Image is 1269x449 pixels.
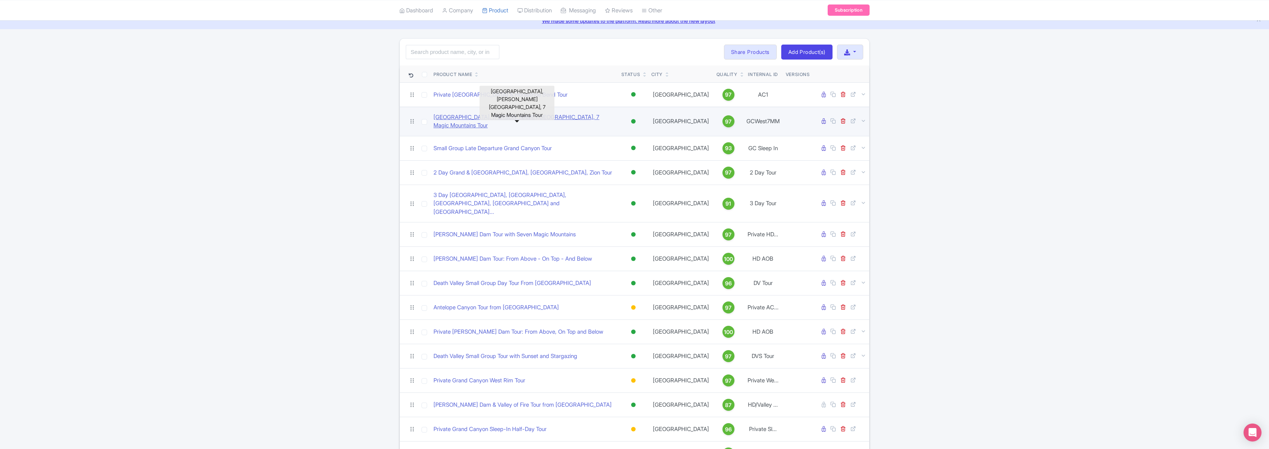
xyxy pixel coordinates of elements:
td: [GEOGRAPHIC_DATA] [648,320,713,344]
a: Antelope Canyon Tour from [GEOGRAPHIC_DATA] [433,303,559,312]
a: [PERSON_NAME] Dam Tour with Seven Magic Mountains [433,230,576,239]
td: [GEOGRAPHIC_DATA] [648,160,713,185]
td: [GEOGRAPHIC_DATA] [648,82,713,107]
span: 91 [725,200,731,208]
td: Private We... [743,368,783,393]
span: 96 [725,425,732,434]
a: Private Grand Canyon Sleep-In Half-Day Tour [433,425,547,434]
td: 2 Day Tour [743,160,783,185]
a: 91 [716,198,740,210]
th: Versions [783,66,813,83]
td: GCWest7MM [743,107,783,136]
a: 97 [716,301,740,313]
td: 3 Day Tour [743,185,783,222]
a: Private [PERSON_NAME] Dam Tour: From Above, On Top and Below [433,328,603,336]
a: Death Valley Small Group Day Tour From [GEOGRAPHIC_DATA] [433,279,591,288]
span: 87 [725,401,731,409]
td: HD AOB [743,320,783,344]
a: Private Grand Canyon West Rim Tour [433,376,525,385]
td: Private Sl... [743,417,783,442]
a: Private [GEOGRAPHIC_DATA] & Horseshoe Bend Tour [433,91,567,99]
a: [PERSON_NAME] Dam Tour: From Above - On Top - And Below [433,255,592,263]
span: 96 [725,279,732,288]
span: 100 [724,328,733,336]
td: [GEOGRAPHIC_DATA] [648,393,713,417]
td: [GEOGRAPHIC_DATA] [648,222,713,247]
div: Open Intercom Messenger [1244,424,1262,442]
span: 97 [725,91,731,99]
td: [GEOGRAPHIC_DATA] [648,344,713,368]
a: Add Product(s) [781,45,833,60]
span: 97 [725,118,731,126]
span: 97 [725,352,731,361]
td: Private HD... [743,222,783,247]
a: 96 [716,277,740,289]
a: Subscription [828,4,870,16]
td: [GEOGRAPHIC_DATA] [648,247,713,271]
td: HD AOB [743,247,783,271]
div: Active [630,116,637,127]
a: 2 Day Grand & [GEOGRAPHIC_DATA], [GEOGRAPHIC_DATA], Zion Tour [433,169,612,177]
span: 93 [725,144,732,152]
a: 93 [716,142,740,154]
a: 3 Day [GEOGRAPHIC_DATA], [GEOGRAPHIC_DATA], [GEOGRAPHIC_DATA], [GEOGRAPHIC_DATA] and [GEOGRAPHIC_... [433,191,615,216]
a: 96 [716,423,740,435]
td: [GEOGRAPHIC_DATA] [648,107,713,136]
div: Active [630,351,637,362]
td: AC1 [743,82,783,107]
th: Internal ID [743,66,783,83]
div: Active [630,254,637,264]
div: Product Name [433,71,472,78]
div: Active [630,327,637,337]
a: 87 [716,399,740,411]
a: 97 [716,374,740,386]
a: We made some updates to the platform. Read more about the new layout [4,17,1265,25]
td: [GEOGRAPHIC_DATA] [648,271,713,295]
div: Building [630,302,637,313]
a: Small Group Late Departure Grand Canyon Tour [433,144,552,153]
td: [GEOGRAPHIC_DATA] [648,368,713,393]
td: Private AC... [743,295,783,320]
a: Share Products [724,45,777,60]
td: [GEOGRAPHIC_DATA] [648,185,713,222]
div: Active [630,400,637,410]
div: [GEOGRAPHIC_DATA], [PERSON_NAME][GEOGRAPHIC_DATA], 7 Magic Mountains Tour [480,86,554,120]
input: Search product name, city, or interal id [406,45,499,59]
td: HD/Valley ... [743,393,783,417]
td: DVS Tour [743,344,783,368]
div: Status [621,71,640,78]
a: [GEOGRAPHIC_DATA], [PERSON_NAME][GEOGRAPHIC_DATA], 7 Magic Mountains Tour [433,113,615,130]
div: Active [630,143,637,154]
div: City [651,71,663,78]
div: Quality [716,71,737,78]
td: [GEOGRAPHIC_DATA] [648,295,713,320]
a: Death Valley Small Group Tour with Sunset and Stargazing [433,352,577,361]
div: Active [630,198,637,209]
span: 97 [725,304,731,312]
span: 97 [725,169,731,177]
td: [GEOGRAPHIC_DATA] [648,417,713,442]
a: 97 [716,350,740,362]
span: 97 [725,377,731,385]
span: 100 [724,255,733,263]
a: 100 [716,326,740,338]
div: Building [630,375,637,386]
td: [GEOGRAPHIC_DATA] [648,136,713,160]
div: Active [630,229,637,240]
a: 97 [716,228,740,240]
div: Active [630,167,637,178]
td: GC Sleep In [743,136,783,160]
div: Active [630,89,637,100]
a: 97 [716,89,740,101]
a: [PERSON_NAME] Dam & Valley of Fire Tour from [GEOGRAPHIC_DATA] [433,401,612,409]
div: Active [630,278,637,289]
span: 97 [725,231,731,239]
a: 97 [716,167,740,179]
td: DV Tour [743,271,783,295]
a: 97 [716,115,740,127]
a: 100 [716,253,740,265]
div: Building [630,424,637,435]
